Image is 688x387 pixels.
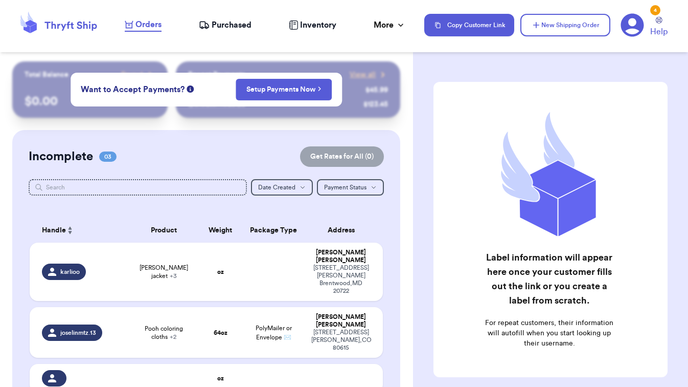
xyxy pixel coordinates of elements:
[188,70,245,80] p: Recent Payments
[324,184,366,190] span: Payment Status
[129,218,199,243] th: Product
[25,70,68,80] p: Total Balance
[374,19,406,31] div: More
[289,19,336,31] a: Inventory
[60,329,96,337] span: joselinmtz.13
[199,19,251,31] a: Purchased
[60,268,80,276] span: karlioo
[363,99,388,110] div: $ 123.45
[125,18,162,32] a: Orders
[246,84,322,95] a: Setup Payments Now
[170,334,176,340] span: + 2
[99,152,117,162] span: 03
[317,179,384,196] button: Payment Status
[311,264,371,295] div: [STREET_ADDRESS][PERSON_NAME] Brentwood , MD 20722
[135,264,193,280] span: [PERSON_NAME] jacket
[217,375,224,381] strong: oz
[424,14,514,36] button: Copy Customer Link
[29,148,93,165] h2: Incomplete
[300,19,336,31] span: Inventory
[485,318,614,349] p: For repeat customers, their information will autofill when you start looking up their username.
[621,13,644,37] a: 4
[121,70,143,80] span: Payout
[214,330,227,336] strong: 64 oz
[485,250,614,308] h2: Label information will appear here once your customer fills out the link or you create a label fr...
[135,18,162,31] span: Orders
[199,218,242,243] th: Weight
[66,224,74,236] button: Sort ascending
[170,273,177,279] span: + 3
[236,79,332,100] button: Setup Payments Now
[135,325,193,341] span: Pooh coloring cloths
[311,329,371,352] div: [STREET_ADDRESS] [PERSON_NAME] , CO 80615
[242,218,305,243] th: Package Type
[29,179,247,196] input: Search
[650,17,668,38] a: Help
[251,179,313,196] button: Date Created
[650,5,660,15] div: 4
[212,19,251,31] span: Purchased
[300,146,384,167] button: Get Rates for All (0)
[25,93,155,110] p: $ 0.00
[350,70,376,80] span: View all
[258,184,295,190] span: Date Created
[256,325,292,340] span: PolyMailer or Envelope ✉️
[311,249,371,264] div: [PERSON_NAME] [PERSON_NAME]
[121,70,155,80] a: Payout
[365,85,388,95] div: $ 45.99
[350,70,388,80] a: View all
[81,83,185,96] span: Want to Accept Payments?
[42,225,66,236] span: Handle
[650,26,668,38] span: Help
[305,218,383,243] th: Address
[520,14,610,36] button: New Shipping Order
[217,269,224,275] strong: oz
[311,313,371,329] div: [PERSON_NAME] [PERSON_NAME]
